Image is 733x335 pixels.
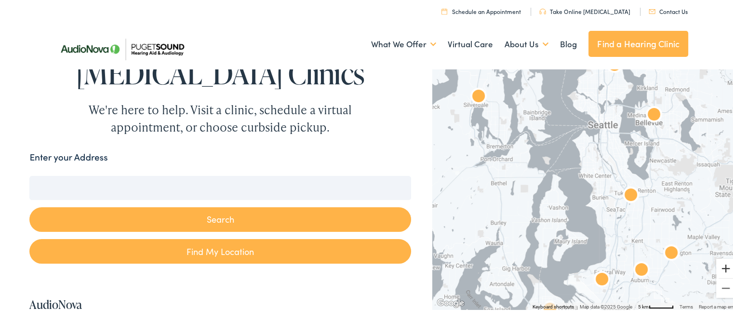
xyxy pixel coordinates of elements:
[505,25,548,61] a: About Us
[580,303,632,308] span: Map data ©2025 Google
[660,241,683,264] div: AudioNova
[638,303,649,308] span: 5 km
[635,301,677,308] button: Map Scale: 5 km per 48 pixels
[435,295,466,308] a: Open this area in Google Maps (opens a new window)
[467,84,490,107] div: AudioNova
[371,25,436,61] a: What We Offer
[533,302,574,309] button: Keyboard shortcuts
[619,183,642,206] div: AudioNova
[66,100,374,134] div: We're here to help. Visit a clinic, schedule a virtual appointment, or choose curbside pickup.
[29,149,107,163] label: Enter your Address
[448,25,493,61] a: Virtual Care
[642,103,666,126] div: AudioNova
[29,238,411,262] a: Find My Location
[29,206,411,230] button: Search
[29,174,411,199] input: Enter your address or zip code
[649,6,688,14] a: Contact Us
[539,7,546,13] img: utility icon
[560,25,577,61] a: Blog
[435,295,466,308] img: Google
[680,303,693,308] a: Terms
[649,8,655,13] img: utility icon
[630,258,653,281] div: AudioNova
[29,24,411,88] h1: Find Our Hearing Aid and [MEDICAL_DATA] Clinics
[588,29,688,55] a: Find a Hearing Clinic
[29,295,82,311] a: AudioNova
[538,297,561,321] div: AudioNova
[590,268,613,291] div: AudioNova
[539,6,630,14] a: Take Online [MEDICAL_DATA]
[441,6,521,14] a: Schedule an Appointment
[441,7,447,13] img: utility icon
